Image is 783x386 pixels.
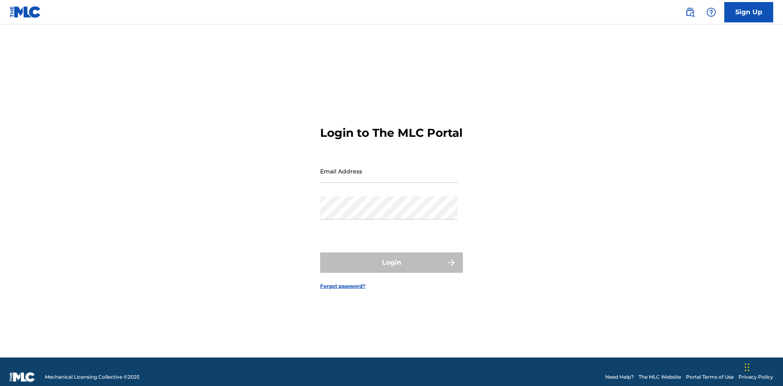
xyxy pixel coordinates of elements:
span: Mechanical Licensing Collective © 2025 [45,373,139,381]
h3: Login to The MLC Portal [320,126,462,140]
a: Forgot password? [320,283,365,290]
img: logo [10,372,35,382]
a: The MLC Website [639,373,681,381]
a: Need Help? [605,373,634,381]
img: search [685,7,695,17]
iframe: Chat Widget [742,347,783,386]
div: Drag [745,355,750,379]
a: Portal Terms of Use [686,373,734,381]
img: MLC Logo [10,6,41,18]
a: Public Search [682,4,698,20]
div: Help [703,4,719,20]
a: Privacy Policy [739,373,773,381]
a: Sign Up [724,2,773,22]
img: help [706,7,716,17]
